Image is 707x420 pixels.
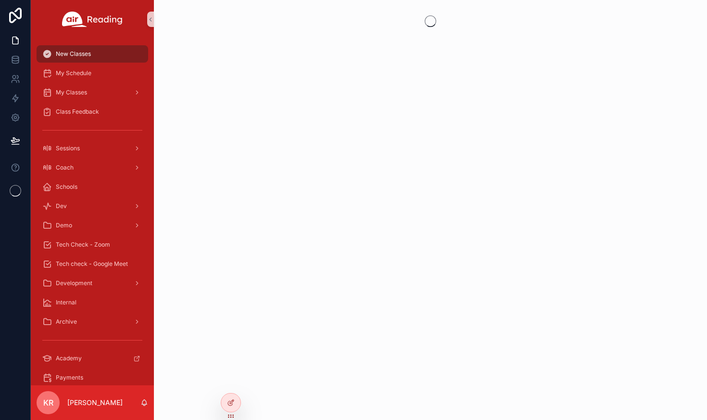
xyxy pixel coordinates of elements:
[56,222,72,229] span: Demo
[56,318,77,326] span: Archive
[56,89,87,96] span: My Classes
[37,197,148,215] a: Dev
[37,369,148,386] a: Payments
[37,45,148,63] a: New Classes
[56,374,83,381] span: Payments
[56,202,67,210] span: Dev
[37,178,148,196] a: Schools
[56,279,92,287] span: Development
[43,397,53,408] span: KR
[56,183,77,191] span: Schools
[56,50,91,58] span: New Classes
[37,294,148,311] a: Internal
[56,241,110,249] span: Tech Check - Zoom
[56,299,76,306] span: Internal
[37,313,148,330] a: Archive
[56,354,82,362] span: Academy
[37,236,148,253] a: Tech Check - Zoom
[37,217,148,234] a: Demo
[37,140,148,157] a: Sessions
[37,103,148,120] a: Class Feedback
[56,69,91,77] span: My Schedule
[31,39,154,385] div: scrollable content
[37,159,148,176] a: Coach
[37,84,148,101] a: My Classes
[37,255,148,273] a: Tech check - Google Meet
[37,65,148,82] a: My Schedule
[56,164,74,171] span: Coach
[56,260,128,268] span: Tech check - Google Meet
[37,350,148,367] a: Academy
[67,398,123,407] p: [PERSON_NAME]
[37,275,148,292] a: Development
[62,12,123,27] img: App logo
[56,144,80,152] span: Sessions
[56,108,99,116] span: Class Feedback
